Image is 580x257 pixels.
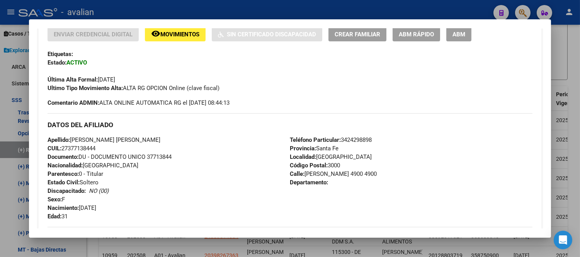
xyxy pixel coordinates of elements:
span: DU - DOCUMENTO UNICO 37713844 [48,153,172,160]
strong: Estado Civil: [48,179,80,186]
strong: Localidad: [290,153,316,160]
button: Sin Certificado Discapacidad [212,27,322,41]
span: F [48,196,65,203]
span: [DATE] [48,204,96,211]
strong: Estado: [48,59,66,66]
strong: Última Alta Formal: [48,76,98,83]
strong: Calle: [290,170,304,177]
h3: DATOS DEL AFILIADO [48,121,532,129]
strong: Etiquetas: [48,51,73,58]
strong: Código Postal: [290,162,328,169]
strong: Nacimiento: [48,204,79,211]
span: 27377138444 [48,145,95,152]
strong: Ultimo Tipo Movimiento Alta: [48,85,123,92]
strong: Provincia: [290,145,316,152]
span: [PERSON_NAME] [PERSON_NAME] [48,136,160,143]
button: Crear Familiar [328,27,386,41]
button: Movimientos [145,27,206,41]
span: 3424298898 [290,136,372,143]
strong: Nacionalidad: [48,162,83,169]
strong: Documento: [48,153,78,160]
strong: Departamento: [290,179,328,186]
span: Crear Familiar [335,31,380,38]
span: Movimientos [160,31,199,38]
strong: Edad: [48,213,61,220]
span: 31 [48,213,68,220]
span: ALTA ONLINE AUTOMATICA RG el [DATE] 08:44:13 [48,99,230,107]
button: ABM [446,27,471,41]
button: Enviar Credencial Digital [48,27,139,41]
span: ALTA RG OPCION Online (clave fiscal) [48,85,219,92]
span: Sin Certificado Discapacidad [227,31,316,38]
span: 3000 [290,162,340,169]
strong: ACTIVO [66,59,87,66]
strong: Teléfono Particular: [290,136,341,143]
span: 0 - Titular [48,170,103,177]
strong: Comentario ADMIN: [48,99,99,106]
span: [GEOGRAPHIC_DATA] [48,162,138,169]
span: [PERSON_NAME] 4900 4900 [290,170,377,177]
strong: Apellido: [48,136,70,143]
strong: Parentesco: [48,170,79,177]
mat-icon: remove_red_eye [151,29,160,38]
strong: Discapacitado: [48,187,86,194]
span: ABM [452,31,465,38]
span: Soltero [48,179,99,186]
span: [GEOGRAPHIC_DATA] [290,153,372,160]
strong: Sexo: [48,196,62,203]
span: [DATE] [48,76,115,83]
div: Open Intercom Messenger [554,231,572,249]
span: Enviar Credencial Digital [54,31,133,38]
span: Santa Fe [290,145,338,152]
button: ABM Rápido [393,27,440,41]
strong: CUIL: [48,145,61,152]
span: ABM Rápido [399,31,434,38]
i: NO (00) [89,187,109,194]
